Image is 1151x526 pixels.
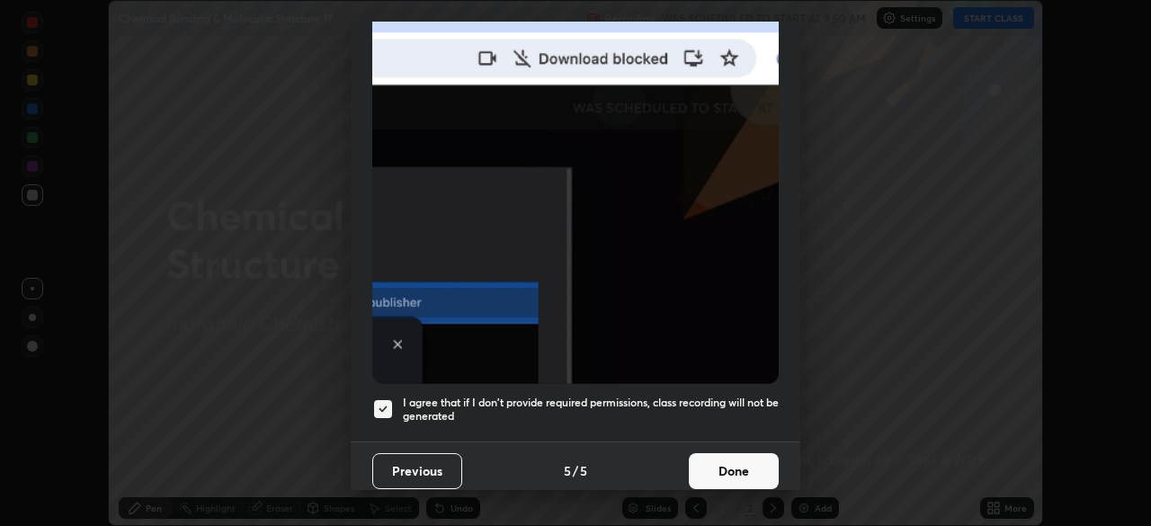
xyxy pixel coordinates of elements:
[403,396,779,423] h5: I agree that if I don't provide required permissions, class recording will not be generated
[580,461,587,480] h4: 5
[689,453,779,489] button: Done
[573,461,578,480] h4: /
[564,461,571,480] h4: 5
[372,453,462,489] button: Previous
